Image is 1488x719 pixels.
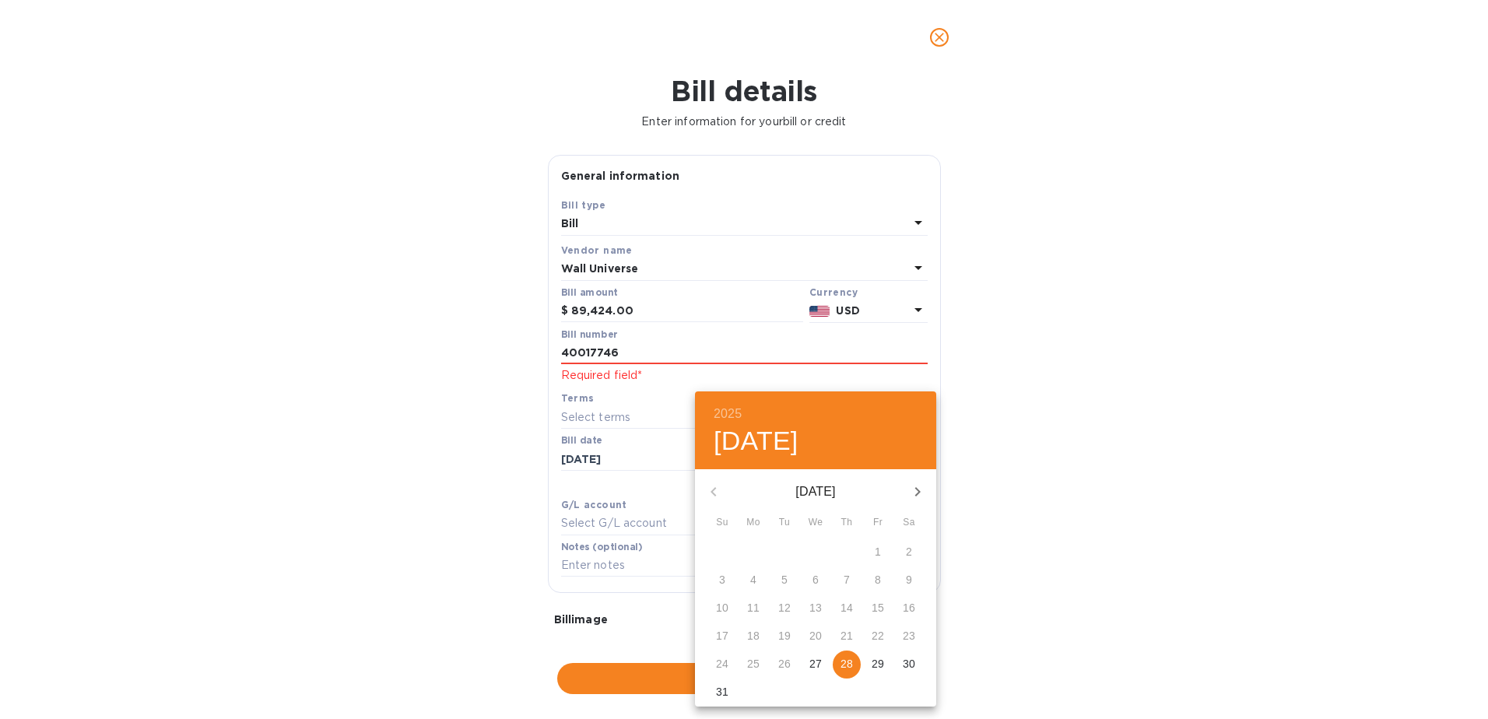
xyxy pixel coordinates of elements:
p: [DATE] [732,482,899,501]
span: Fr [864,515,892,531]
p: 29 [872,656,884,672]
span: Th [833,515,861,531]
button: 30 [895,651,923,679]
span: Sa [895,515,923,531]
p: 28 [841,656,853,672]
button: 28 [833,651,861,679]
p: 31 [716,684,728,700]
p: 30 [903,656,915,672]
span: Mo [739,515,767,531]
button: 29 [864,651,892,679]
button: 31 [708,679,736,707]
span: We [802,515,830,531]
span: Tu [770,515,798,531]
button: 2025 [714,403,742,425]
button: 27 [802,651,830,679]
p: 27 [809,656,822,672]
span: Su [708,515,736,531]
button: [DATE] [714,425,798,458]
